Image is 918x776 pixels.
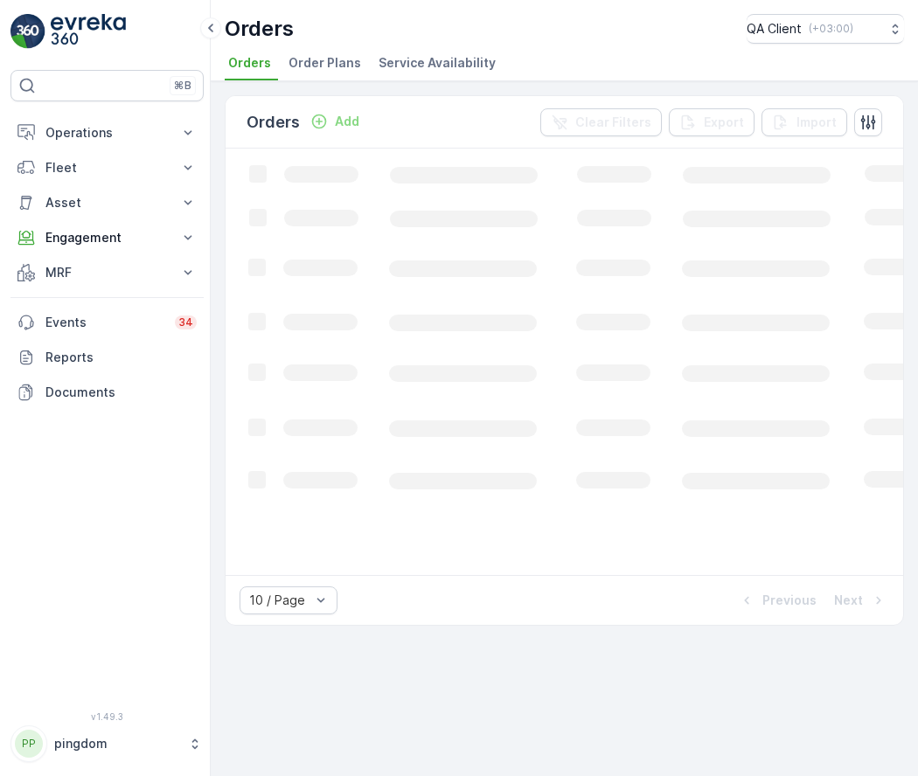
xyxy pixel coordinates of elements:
[669,108,755,136] button: Export
[45,159,169,177] p: Fleet
[575,114,651,131] p: Clear Filters
[247,110,300,135] p: Orders
[762,592,817,609] p: Previous
[10,305,204,340] a: Events34
[174,79,191,93] p: ⌘B
[762,108,847,136] button: Import
[747,14,904,44] button: QA Client(+03:00)
[10,711,204,722] span: v 1.49.3
[45,194,169,211] p: Asset
[45,124,169,142] p: Operations
[832,590,889,611] button: Next
[45,264,169,281] p: MRF
[834,592,863,609] p: Next
[228,54,271,72] span: Orders
[540,108,662,136] button: Clear Filters
[45,349,197,366] p: Reports
[54,735,179,752] p: pingdom
[10,115,204,150] button: Operations
[45,229,169,246] p: Engagement
[10,220,204,255] button: Engagement
[10,150,204,185] button: Fleet
[303,111,366,132] button: Add
[45,384,197,401] p: Documents
[178,315,193,329] p: 34
[10,14,45,49] img: logo
[15,730,43,758] div: PP
[796,114,837,131] p: Import
[379,54,496,72] span: Service Availability
[10,375,204,410] a: Documents
[10,725,204,762] button: PPpingdom
[704,114,744,131] p: Export
[45,314,164,331] p: Events
[289,54,361,72] span: Order Plans
[10,255,204,290] button: MRF
[809,22,853,36] p: ( +03:00 )
[10,185,204,220] button: Asset
[10,340,204,375] a: Reports
[51,14,126,49] img: logo_light-DOdMpM7g.png
[736,590,818,611] button: Previous
[335,113,359,130] p: Add
[225,15,294,43] p: Orders
[747,20,802,38] p: QA Client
